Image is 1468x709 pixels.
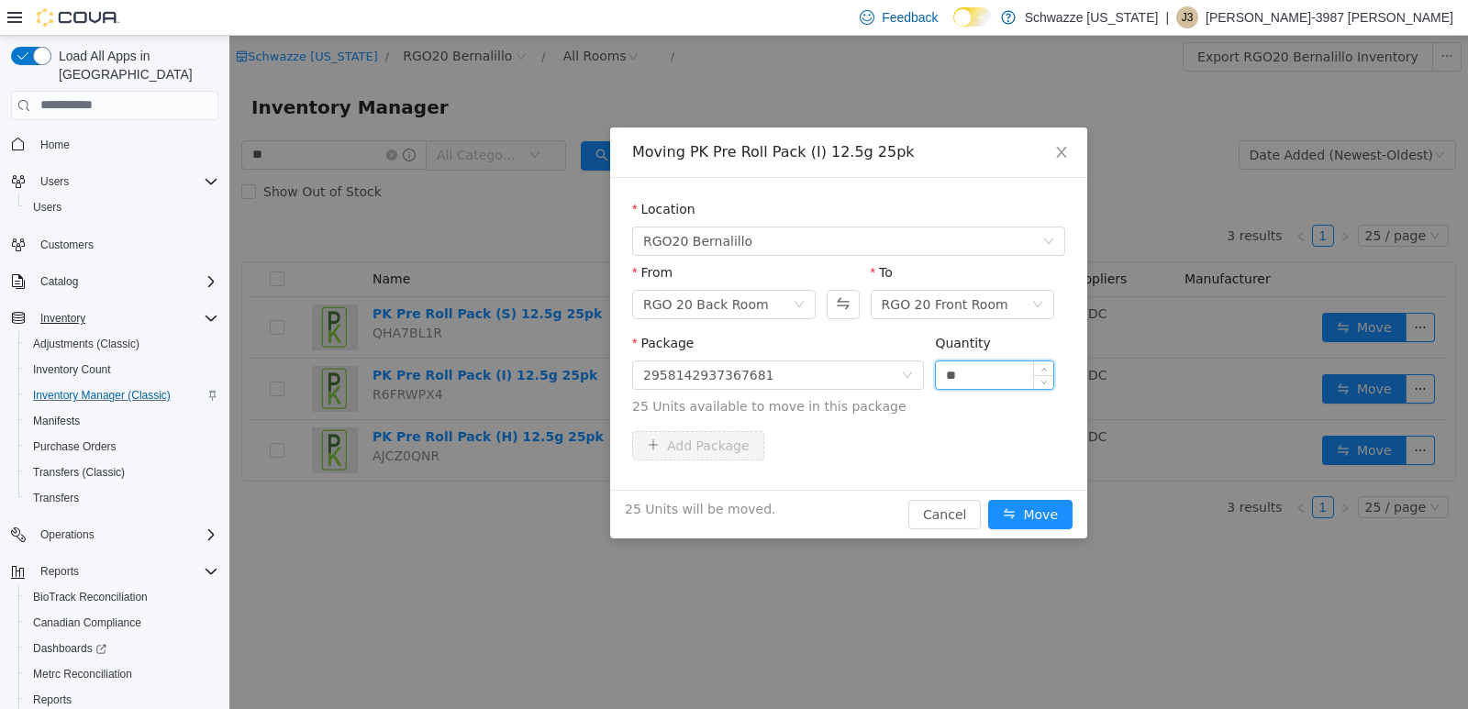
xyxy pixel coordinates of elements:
[26,586,218,608] span: BioTrack Reconciliation
[18,584,226,610] button: BioTrack Reconciliation
[882,8,938,27] span: Feedback
[825,109,840,124] i: icon: close
[759,464,843,493] button: icon: swapMove
[26,384,178,406] a: Inventory Manager (Classic)
[33,200,61,215] span: Users
[26,637,114,659] a: Dashboards
[33,133,218,156] span: Home
[403,106,836,127] div: Moving PK Pre Roll Pack (I) 12.5g 25pk
[564,263,575,276] i: icon: down
[18,331,226,357] button: Adjustments (Classic)
[33,171,76,193] button: Users
[706,326,824,353] input: Quantity
[26,410,87,432] a: Manifests
[33,307,218,329] span: Inventory
[706,300,762,315] label: Quantity
[18,460,226,485] button: Transfers (Classic)
[51,47,218,83] span: Load All Apps in [GEOGRAPHIC_DATA]
[805,326,824,339] span: Increase Value
[40,274,78,289] span: Catalog
[414,326,545,353] div: 2958142937367681
[403,300,464,315] label: Package
[40,174,69,189] span: Users
[641,229,663,244] label: To
[18,194,226,220] button: Users
[40,527,95,542] span: Operations
[26,359,118,381] a: Inventory Count
[18,636,226,661] a: Dashboards
[33,560,86,582] button: Reports
[403,229,443,244] label: From
[33,491,79,505] span: Transfers
[33,524,218,546] span: Operations
[803,263,814,276] i: icon: down
[33,171,218,193] span: Users
[26,663,218,685] span: Metrc Reconciliation
[403,361,836,381] span: 25 Units available to move in this package
[395,464,546,483] span: 25 Units will be moved.
[403,395,535,425] button: icon: plusAdd Package
[1182,6,1194,28] span: J3
[33,271,218,293] span: Catalog
[26,333,147,355] a: Adjustments (Classic)
[33,524,102,546] button: Operations
[33,234,101,256] a: Customers
[26,333,218,355] span: Adjustments (Classic)
[26,436,124,458] a: Purchase Orders
[33,362,111,377] span: Inventory Count
[33,271,85,293] button: Catalog
[18,434,226,460] button: Purchase Orders
[806,92,858,143] button: Close
[26,663,139,685] a: Metrc Reconciliation
[652,255,779,282] div: RGO 20 Front Room
[26,637,218,659] span: Dashboards
[26,586,155,608] a: BioTrack Reconciliation
[40,238,94,252] span: Customers
[26,487,218,509] span: Transfers
[679,464,751,493] button: Cancel
[1176,6,1198,28] div: Jodi-3987 Jansen
[4,169,226,194] button: Users
[26,612,149,634] a: Canadian Compliance
[414,255,539,282] div: RGO 20 Back Room
[4,522,226,548] button: Operations
[33,307,93,329] button: Inventory
[26,196,69,218] a: Users
[1206,6,1453,28] p: [PERSON_NAME]-3987 [PERSON_NAME]
[953,7,992,27] input: Dark Mode
[33,134,77,156] a: Home
[33,560,218,582] span: Reports
[18,357,226,382] button: Inventory Count
[805,339,824,353] span: Decrease Value
[814,200,825,213] i: icon: down
[26,410,218,432] span: Manifests
[26,487,86,509] a: Transfers
[1025,6,1159,28] p: Schwazze [US_STATE]
[18,485,226,511] button: Transfers
[18,610,226,636] button: Canadian Compliance
[26,461,218,483] span: Transfers (Classic)
[33,414,80,428] span: Manifests
[33,692,72,707] span: Reports
[33,233,218,256] span: Customers
[18,408,226,434] button: Manifests
[4,269,226,294] button: Catalog
[40,564,79,579] span: Reports
[1165,6,1169,28] p: |
[673,334,684,347] i: icon: down
[33,667,132,681] span: Metrc Reconciliation
[33,337,139,351] span: Adjustments (Classic)
[403,166,466,181] label: Location
[811,330,817,337] i: icon: up
[4,559,226,584] button: Reports
[811,344,817,350] i: icon: down
[597,254,629,283] button: Swap
[26,359,218,381] span: Inventory Count
[40,138,70,152] span: Home
[26,384,218,406] span: Inventory Manager (Classic)
[26,461,132,483] a: Transfers (Classic)
[4,231,226,258] button: Customers
[4,305,226,331] button: Inventory
[33,439,117,454] span: Purchase Orders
